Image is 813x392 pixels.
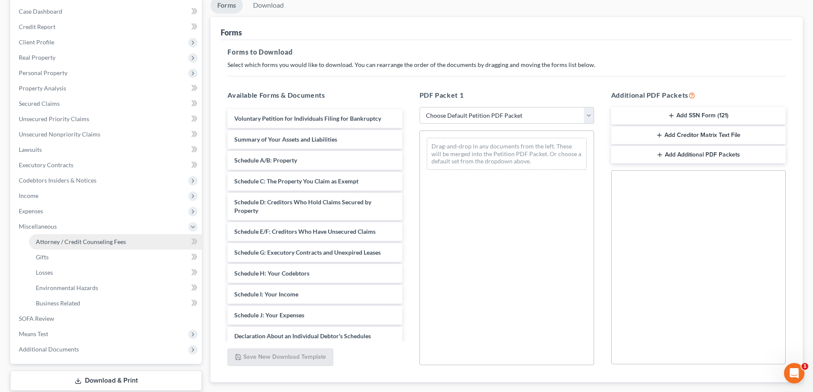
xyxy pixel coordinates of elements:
a: SOFA Review [12,311,202,326]
span: Means Test [19,330,48,337]
span: Income [19,192,38,199]
span: Schedule H: Your Codebtors [234,270,309,277]
a: Case Dashboard [12,4,202,19]
span: Additional Documents [19,346,79,353]
span: Personal Property [19,69,67,76]
span: Schedule G: Executory Contracts and Unexpired Leases [234,249,381,256]
span: Unsecured Nonpriority Claims [19,131,100,138]
a: Download & Print [10,371,202,391]
a: Business Related [29,296,202,311]
span: Schedule I: Your Income [234,290,298,298]
a: Unsecured Priority Claims [12,111,202,127]
a: Executory Contracts [12,157,202,173]
span: Credit Report [19,23,55,30]
span: Schedule J: Your Expenses [234,311,304,319]
span: Property Analysis [19,84,66,92]
span: Gifts [36,253,49,261]
span: Lawsuits [19,146,42,153]
span: Schedule A/B: Property [234,157,297,164]
h5: Additional PDF Packets [611,90,786,100]
a: Losses [29,265,202,280]
span: Declaration About an Individual Debtor's Schedules [234,332,371,340]
span: Schedule E/F: Creditors Who Have Unsecured Claims [234,228,376,235]
div: Drag-and-drop in any documents from the left. These will be merged into the Petition PDF Packet. ... [427,138,587,170]
div: Forms [221,27,242,38]
a: Lawsuits [12,142,202,157]
button: Save New Download Template [227,348,333,366]
span: Secured Claims [19,100,60,107]
a: Property Analysis [12,81,202,96]
span: Client Profile [19,38,54,46]
span: Losses [36,269,53,276]
span: Real Property [19,54,55,61]
span: Business Related [36,299,80,307]
span: Voluntary Petition for Individuals Filing for Bankruptcy [234,115,381,122]
h5: Forms to Download [227,47,786,57]
span: Expenses [19,207,43,215]
span: Environmental Hazards [36,284,98,291]
a: Environmental Hazards [29,280,202,296]
button: Add Additional PDF Packets [611,146,786,164]
h5: PDF Packet 1 [420,90,594,100]
span: Case Dashboard [19,8,62,15]
span: Schedule C: The Property You Claim as Exempt [234,177,358,185]
iframe: Intercom live chat [784,363,804,383]
button: Add SSN Form (121) [611,107,786,125]
span: SOFA Review [19,315,54,322]
span: Schedule D: Creditors Who Hold Claims Secured by Property [234,198,371,214]
a: Unsecured Nonpriority Claims [12,127,202,142]
span: Executory Contracts [19,161,73,168]
span: Unsecured Priority Claims [19,115,89,122]
span: 1 [801,363,808,370]
a: Credit Report [12,19,202,35]
p: Select which forms you would like to download. You can rearrange the order of the documents by dr... [227,61,786,69]
span: Codebtors Insiders & Notices [19,177,96,184]
span: Attorney / Credit Counseling Fees [36,238,126,245]
a: Secured Claims [12,96,202,111]
span: Miscellaneous [19,223,57,230]
a: Gifts [29,250,202,265]
h5: Available Forms & Documents [227,90,402,100]
button: Add Creditor Matrix Text File [611,126,786,144]
span: Summary of Your Assets and Liabilities [234,136,337,143]
a: Attorney / Credit Counseling Fees [29,234,202,250]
